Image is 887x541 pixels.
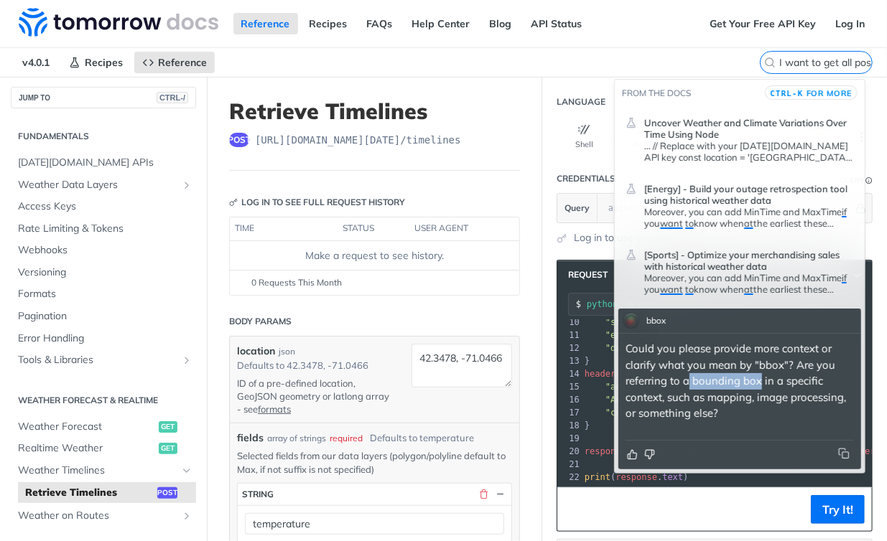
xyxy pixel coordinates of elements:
[478,488,491,501] button: Delete
[644,272,854,295] div: [Sports] - Optimize your merchandising sales with historical weather data
[236,248,514,263] div: Make a request to see history.
[18,353,177,367] span: Tools & Libraries
[557,354,582,367] div: 13
[626,448,639,462] button: Thumbs up
[11,438,196,459] a: Realtime Weatherget
[585,420,590,431] span: }
[618,171,861,235] a: [Energy] - Build your outage retrospection tool using historical weather dataMoreover, you can ad...
[11,87,196,108] button: JUMP TOCTRL-/
[18,420,155,434] span: Weather Forecast
[11,240,196,261] a: Webhooks
[229,198,238,207] svg: Key
[11,416,196,438] a: Weather Forecastget
[561,268,608,281] span: Request
[557,458,582,471] div: 21
[765,85,858,100] button: CTRL-Kfor more
[181,179,192,191] button: Show subpages for Weather Data Layers
[685,283,694,295] span: to
[557,393,582,406] div: 16
[18,331,192,346] span: Error Handling
[587,299,860,309] input: Request instructions
[605,382,647,392] span: "accept"
[18,265,192,280] span: Versioning
[585,408,776,418] span: :
[605,330,652,340] span: "endTime"
[643,448,656,462] button: Thumbs down
[251,276,342,289] span: 0 Requests This Month
[409,217,491,240] th: user agent
[764,57,776,68] svg: Search
[233,13,298,34] a: Reference
[644,206,854,229] p: Moreover, you can add MinTime and MaxTime you know when the earliest these values will be met the...
[330,432,363,445] div: required
[494,488,507,501] button: Hide
[238,484,511,505] button: string
[237,449,512,475] p: Selected fields from our data layers (polygon/polyline default to Max, if not suffix is not speci...
[770,86,803,100] kbd: CTRL-K
[11,262,196,283] a: Versioning
[557,367,582,380] div: 14
[557,419,582,432] div: 18
[744,283,753,295] span: at
[644,111,854,140] header: Uncover Weather and Climate Variations Over Time Using Node
[242,489,274,499] div: string
[11,174,196,196] a: Weather Data LayersShow subpages for Weather Data Layers
[359,13,401,34] a: FAQs
[644,140,854,163] div: Uncover Weather and Climate Variations Over Time Using Node
[158,56,207,69] span: Reference
[338,217,409,240] th: status
[744,217,753,229] span: at
[827,13,873,34] a: Log In
[585,369,636,379] span: {
[11,394,196,407] h2: Weather Forecast & realtime
[605,408,678,418] span: "content-type"
[18,441,155,456] span: Realtime Weather
[237,344,275,359] label: location
[18,156,192,170] span: [DATE][DOMAIN_NAME] APIs
[11,460,196,481] a: Weather TimelinesHide subpages for Weather Timelines
[237,377,390,416] p: ID of a pre-defined location, GeoJSON geometry or latlong array - see
[622,88,691,98] span: From the docs
[660,217,683,229] span: want
[11,505,196,527] a: Weather on RoutesShow subpages for Weather on Routes
[19,8,218,37] img: Tomorrow.io Weather API Docs
[557,406,582,419] div: 17
[229,196,405,209] div: Log in to see full request history
[565,202,590,215] span: Query
[557,342,582,354] div: 12
[11,283,196,305] a: Formats
[585,317,699,327] span: : ,
[18,509,177,523] span: Weather on Routes
[18,178,177,192] span: Weather Data Layers
[644,272,854,295] p: Moreover, you can add MinTime and MaxTime you know when the earliest these values will be met the...
[557,316,582,329] div: 10
[159,443,177,454] span: get
[585,395,803,405] span: : ,
[258,403,291,415] a: formats
[159,421,177,433] span: get
[618,237,861,301] a: [Sports] - Optimize your merchandising sales with historical weather dataMoreover, you can add Mi...
[404,13,478,34] a: Help Center
[557,471,582,484] div: 22
[702,13,824,34] a: Get Your Free API Key
[237,431,264,446] span: fields
[643,310,669,331] div: bbox
[557,116,612,157] button: Shell
[229,315,292,328] div: Body Params
[255,133,461,147] span: https://api.tomorrow.io/v4/timelines
[18,287,192,301] span: Formats
[644,183,854,206] span: [Energy] - Build your outage retrospection tool using historical weather data
[811,495,865,524] button: Try It!
[834,448,854,459] button: Copy to clipboard
[14,52,57,73] span: v4.0.1
[644,177,854,206] header: [Energy] - Build your outage retrospection tool using historical weather data
[557,194,598,222] button: Query
[807,88,853,98] span: for more
[181,465,192,476] button: Hide subpages for Weather Timelines
[18,464,177,478] span: Weather Timelines
[18,243,192,258] span: Webhooks
[565,499,585,520] button: Copy to clipboard
[11,196,196,217] a: Access Keys
[370,431,474,446] div: Defaults to temperature
[644,249,854,272] span: [Sports] - Optimize your merchandising sales with historical weather data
